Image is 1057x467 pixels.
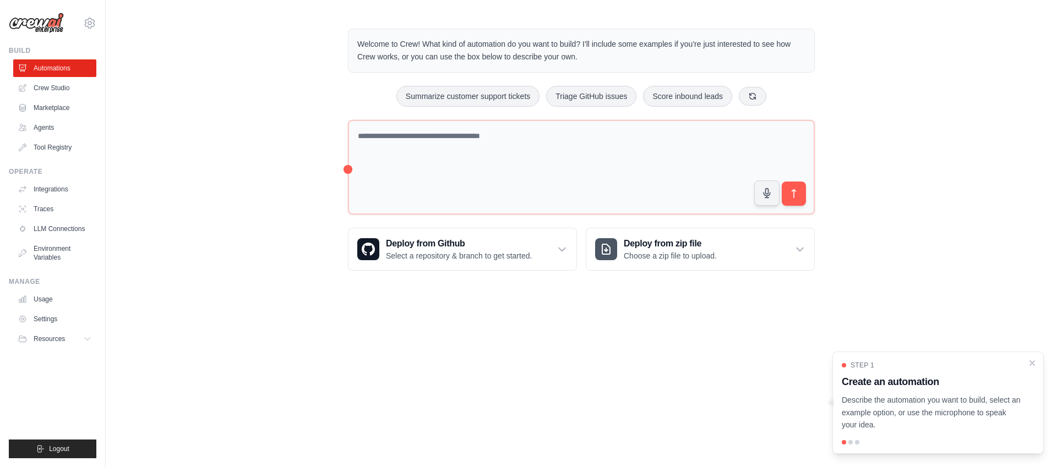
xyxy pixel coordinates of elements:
a: Tool Registry [13,139,96,156]
a: Automations [13,59,96,77]
h3: Create an automation [842,374,1021,389]
a: Agents [13,119,96,136]
a: Crew Studio [13,79,96,97]
button: Resources [13,330,96,348]
button: Score inbound leads [643,86,732,107]
span: Resources [34,334,65,343]
a: Settings [13,310,96,328]
div: Manage [9,277,96,286]
p: Describe the automation you want to build, select an example option, or use the microphone to spe... [842,394,1021,431]
iframe: Chat Widget [1002,414,1057,467]
button: Summarize customer support tickets [396,86,540,107]
div: Build [9,46,96,55]
h3: Deploy from Github [386,237,532,250]
a: LLM Connections [13,220,96,238]
a: Traces [13,200,96,218]
span: Step 1 [851,361,874,370]
p: Choose a zip file to upload. [624,250,717,261]
div: Operate [9,167,96,176]
span: Logout [49,444,69,453]
a: Environment Variables [13,240,96,266]
h3: Deploy from zip file [624,237,717,250]
a: Usage [13,290,96,308]
img: Logo [9,13,64,34]
a: Integrations [13,180,96,198]
p: Welcome to Crew! What kind of automation do you want to build? I'll include some examples if you'... [357,38,805,63]
button: Logout [9,439,96,458]
button: Close walkthrough [1028,359,1037,367]
a: Marketplace [13,99,96,117]
button: Triage GitHub issues [546,86,636,107]
p: Select a repository & branch to get started. [386,250,532,261]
